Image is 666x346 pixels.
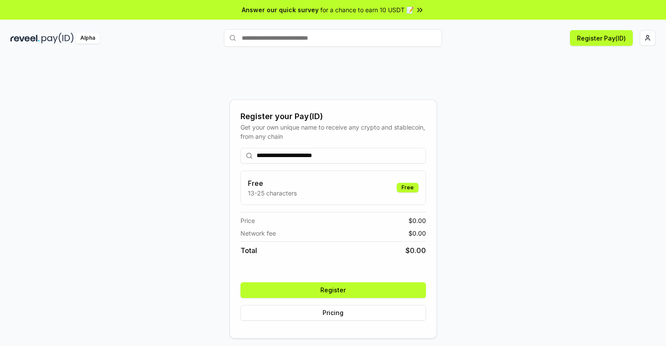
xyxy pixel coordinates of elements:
[409,216,426,225] span: $ 0.00
[10,33,40,44] img: reveel_dark
[240,123,426,141] div: Get your own unique name to receive any crypto and stablecoin, from any chain
[240,245,257,256] span: Total
[248,188,297,198] p: 13-25 characters
[76,33,100,44] div: Alpha
[41,33,74,44] img: pay_id
[405,245,426,256] span: $ 0.00
[240,110,426,123] div: Register your Pay(ID)
[240,282,426,298] button: Register
[320,5,414,14] span: for a chance to earn 10 USDT 📝
[242,5,319,14] span: Answer our quick survey
[409,229,426,238] span: $ 0.00
[397,183,419,192] div: Free
[570,30,633,46] button: Register Pay(ID)
[240,229,276,238] span: Network fee
[248,178,297,188] h3: Free
[240,305,426,321] button: Pricing
[240,216,255,225] span: Price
